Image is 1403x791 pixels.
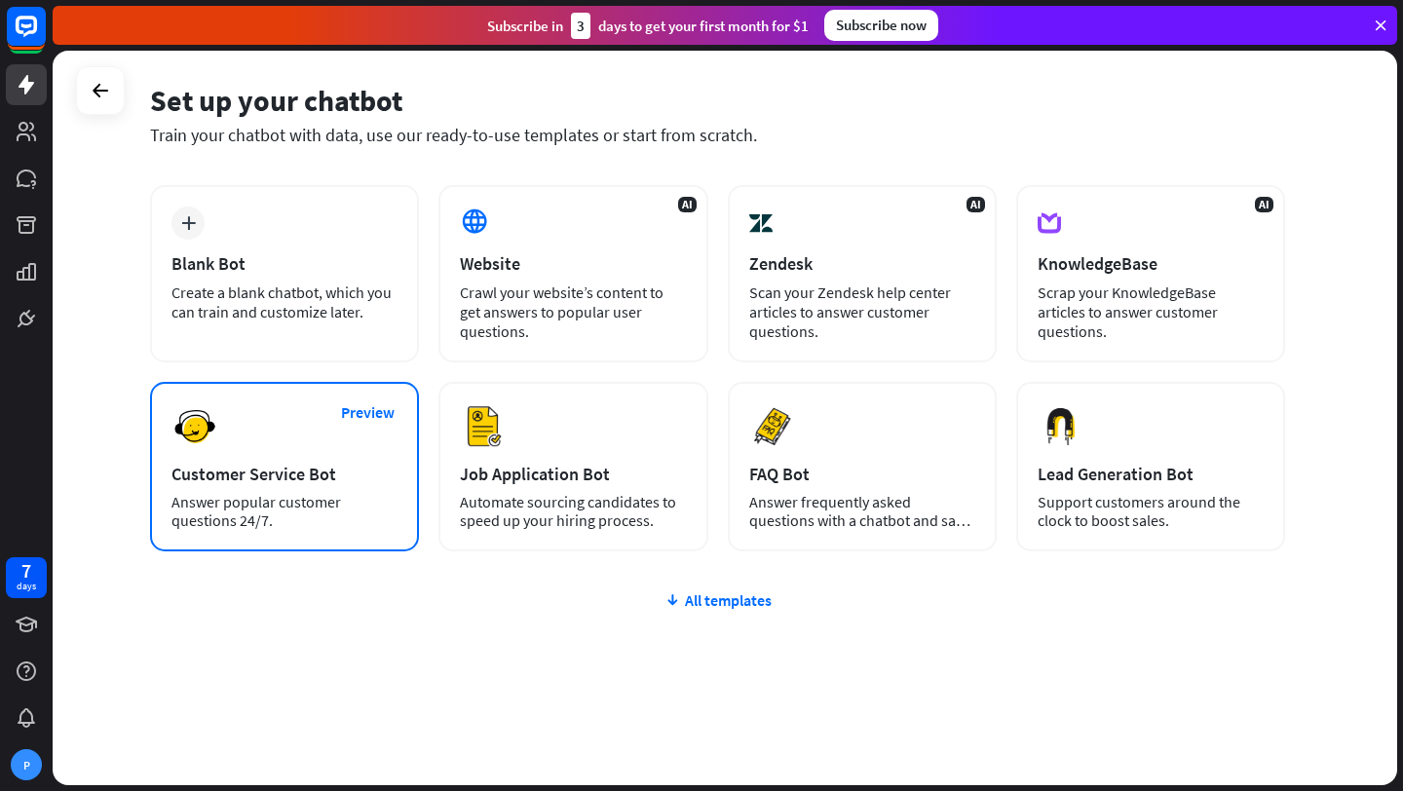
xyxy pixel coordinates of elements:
[171,252,398,275] div: Blank Bot
[460,252,686,275] div: Website
[1038,252,1264,275] div: KnowledgeBase
[678,197,697,212] span: AI
[460,493,686,530] div: Automate sourcing candidates to speed up your hiring process.
[11,749,42,780] div: P
[6,557,47,598] a: 7 days
[1038,282,1264,341] div: Scrap your KnowledgeBase articles to answer customer questions.
[17,580,36,593] div: days
[749,252,975,275] div: Zendesk
[487,13,809,39] div: Subscribe in days to get your first month for $1
[171,282,398,321] div: Create a blank chatbot, which you can train and customize later.
[749,282,975,341] div: Scan your Zendesk help center articles to answer customer questions.
[1255,197,1273,212] span: AI
[460,282,686,341] div: Crawl your website’s content to get answers to popular user questions.
[21,562,31,580] div: 7
[749,463,975,485] div: FAQ Bot
[16,8,74,66] button: Open LiveChat chat widget
[1038,463,1264,485] div: Lead Generation Bot
[150,82,1285,119] div: Set up your chatbot
[328,395,406,431] button: Preview
[824,10,938,41] div: Subscribe now
[749,493,975,530] div: Answer frequently asked questions with a chatbot and save your time.
[460,463,686,485] div: Job Application Bot
[150,590,1285,610] div: All templates
[1038,493,1264,530] div: Support customers around the clock to boost sales.
[150,124,1285,146] div: Train your chatbot with data, use our ready-to-use templates or start from scratch.
[171,493,398,530] div: Answer popular customer questions 24/7.
[171,463,398,485] div: Customer Service Bot
[571,13,590,39] div: 3
[967,197,985,212] span: AI
[181,216,196,230] i: plus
